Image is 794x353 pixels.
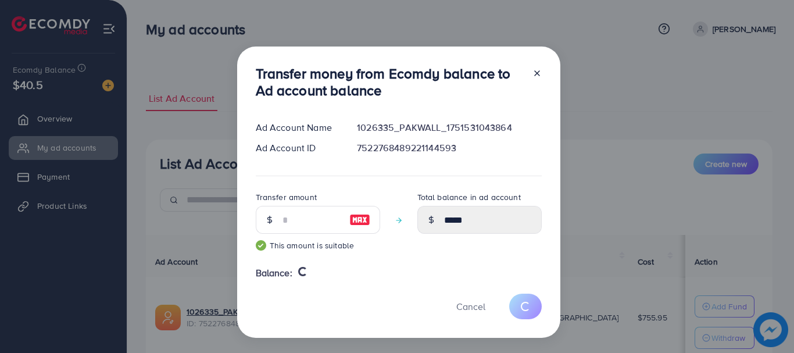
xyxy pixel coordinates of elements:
[348,121,550,134] div: 1026335_PAKWALL_1751531043864
[246,141,348,155] div: Ad Account ID
[256,191,317,203] label: Transfer amount
[442,294,500,319] button: Cancel
[456,300,485,313] span: Cancel
[256,240,380,251] small: This amount is suitable
[349,213,370,227] img: image
[417,191,521,203] label: Total balance in ad account
[348,141,550,155] div: 7522768489221144593
[256,240,266,251] img: guide
[256,266,292,280] span: Balance:
[246,121,348,134] div: Ad Account Name
[256,65,523,99] h3: Transfer money from Ecomdy balance to Ad account balance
